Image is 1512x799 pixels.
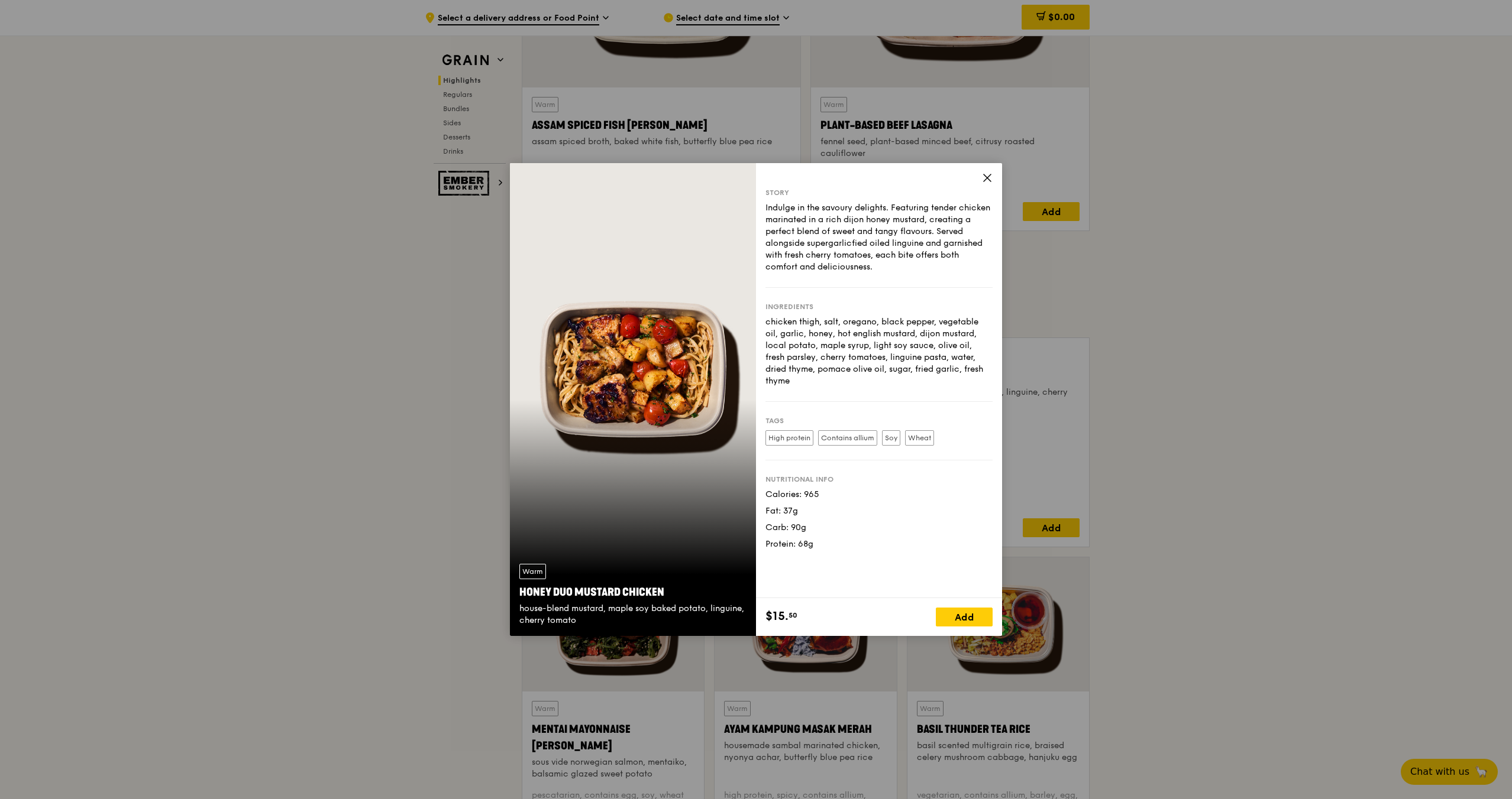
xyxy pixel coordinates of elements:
[905,430,934,446] label: Wheat
[765,416,993,426] div: Tags
[519,564,546,579] div: Warm
[765,608,789,625] span: $15.
[789,610,797,620] span: 50
[765,505,993,517] div: Fat: 37g
[765,522,993,534] div: Carb: 90g
[519,603,747,626] div: house-blend mustard, maple soy baked potato, linguine, cherry tomato
[765,188,993,197] div: Story
[519,584,747,600] div: Honey Duo Mustard Chicken
[765,489,993,501] div: Calories: 965
[765,316,993,387] div: chicken thigh, salt, oregano, black pepper, vegetable oil, garlic, honey, hot english mustard, di...
[765,475,993,484] div: Nutritional info
[818,430,877,446] label: Contains allium
[765,538,993,550] div: Protein: 68g
[765,302,993,311] div: Ingredients
[765,202,993,273] div: Indulge in the savoury delights. Featuring tender chicken marinated in a rich dijon honey mustard...
[936,608,993,626] div: Add
[882,430,900,446] label: Soy
[765,430,813,446] label: High protein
